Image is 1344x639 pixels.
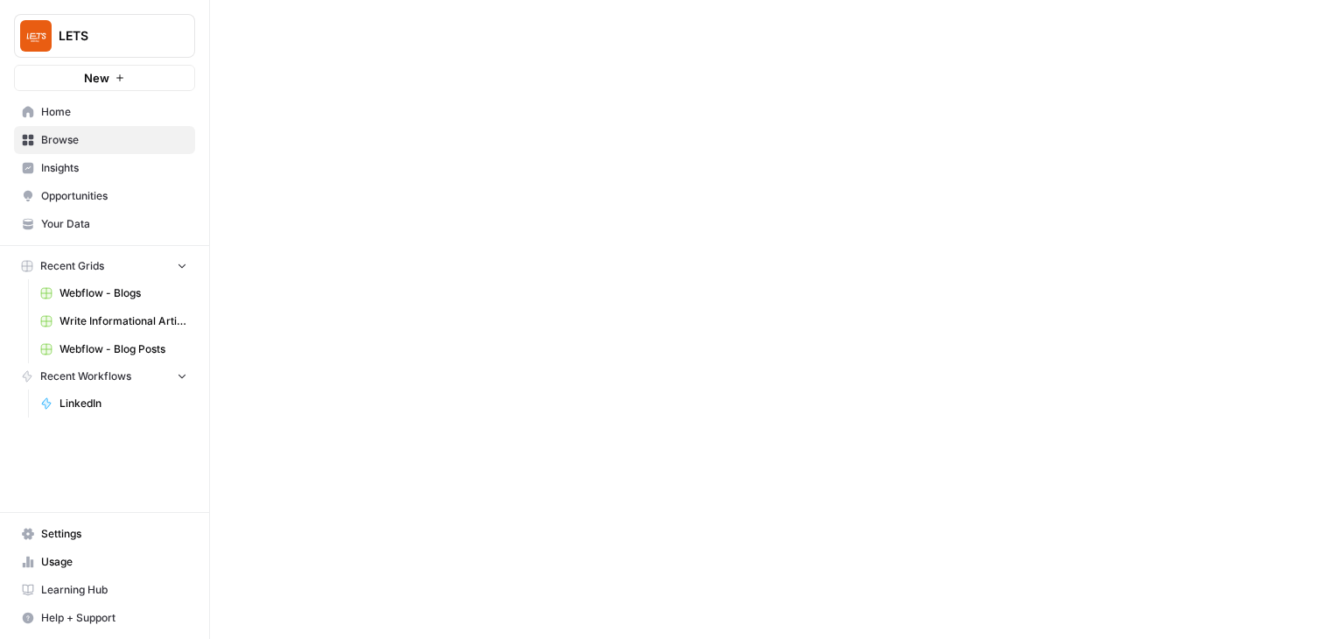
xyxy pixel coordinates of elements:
a: Usage [14,548,195,576]
a: Settings [14,520,195,548]
span: Settings [41,526,187,542]
img: LETS Logo [20,20,52,52]
button: Recent Grids [14,253,195,279]
span: Recent Grids [40,258,104,274]
button: Help + Support [14,604,195,632]
a: Learning Hub [14,576,195,604]
button: New [14,65,195,91]
span: Webflow - Blog Posts [59,341,187,357]
span: Usage [41,554,187,570]
span: Recent Workflows [40,369,131,384]
a: Webflow - Blogs [32,279,195,307]
button: Recent Workflows [14,363,195,390]
span: Your Data [41,216,187,232]
span: New [84,69,109,87]
span: Browse [41,132,187,148]
span: Insights [41,160,187,176]
span: Home [41,104,187,120]
span: Learning Hub [41,582,187,598]
a: Write Informational Article [32,307,195,335]
button: Workspace: LETS [14,14,195,58]
span: Help + Support [41,610,187,626]
a: Home [14,98,195,126]
span: Opportunities [41,188,187,204]
a: Opportunities [14,182,195,210]
span: Write Informational Article [59,313,187,329]
a: Your Data [14,210,195,238]
a: Insights [14,154,195,182]
span: LinkedIn [59,396,187,411]
span: LETS [59,27,164,45]
a: LinkedIn [32,390,195,418]
span: Webflow - Blogs [59,285,187,301]
a: Browse [14,126,195,154]
a: Webflow - Blog Posts [32,335,195,363]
